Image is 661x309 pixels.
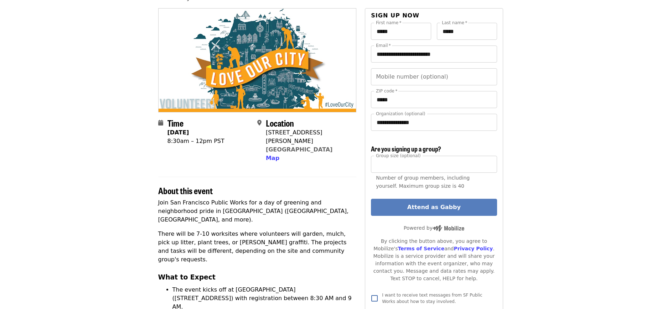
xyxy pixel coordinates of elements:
p: Join San Francisco Public Works for a day of greening and neighborhood pride in [GEOGRAPHIC_DATA]... [158,198,357,224]
span: Sign up now [371,12,419,19]
button: Map [266,154,279,163]
span: Are you signing up a group? [371,144,441,153]
a: [GEOGRAPHIC_DATA] [266,146,332,153]
span: Powered by [404,225,464,231]
input: Mobile number (optional) [371,68,497,85]
input: First name [371,23,431,40]
span: Location [266,117,294,129]
i: calendar icon [158,119,163,126]
span: Map [266,155,279,161]
span: I want to receive text messages from SF Public Works about how to stay involved. [382,293,482,304]
a: Terms of Service [398,246,444,251]
label: Email [376,43,391,48]
h3: What to Expect [158,272,357,282]
span: About this event [158,184,213,197]
img: D3 Neighborhood Beautification Day (North Beach / Russian Hill) organized by SF Public Works [159,9,356,112]
p: There will be 7-10 worksites where volunteers will garden, mulch, pick up litter, plant trees, or... [158,230,357,264]
label: Last name [442,21,467,25]
label: First name [376,21,402,25]
span: Time [167,117,184,129]
i: map-marker-alt icon [257,119,262,126]
a: Privacy Policy [454,246,493,251]
img: Powered by Mobilize [433,225,464,231]
label: ZIP code [376,89,397,93]
input: Email [371,46,497,63]
input: Organization (optional) [371,114,497,131]
label: Organization (optional) [376,112,425,116]
input: [object Object] [371,156,497,173]
input: Last name [437,23,497,40]
div: 8:30am – 12pm PST [167,137,224,145]
button: Attend as Gabby [371,199,497,216]
span: Number of group members, including yourself. Maximum group size is 40 [376,175,470,189]
input: ZIP code [371,91,497,108]
strong: [DATE] [167,129,189,136]
div: By clicking the button above, you agree to Mobilize's and . Mobilize is a service provider and wi... [371,238,497,282]
span: Group size (optional) [376,153,420,158]
div: [STREET_ADDRESS][PERSON_NAME] [266,128,351,145]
